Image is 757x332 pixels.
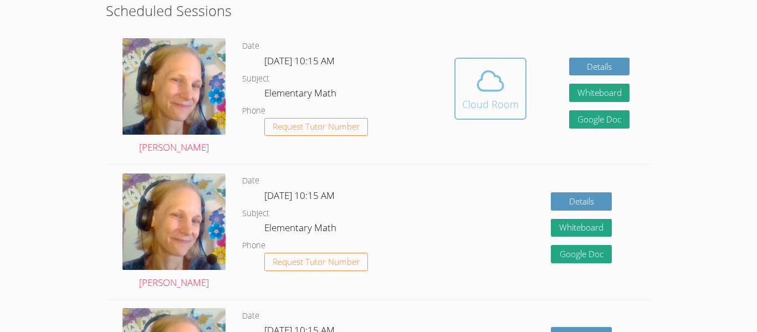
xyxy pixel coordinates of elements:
[122,38,226,156] a: [PERSON_NAME]
[551,219,612,237] button: Whiteboard
[264,189,335,202] span: [DATE] 10:15 AM
[242,174,259,188] dt: Date
[242,72,269,86] dt: Subject
[242,39,259,53] dt: Date
[454,58,526,120] button: Cloud Room
[242,239,265,253] dt: Phone
[242,207,269,221] dt: Subject
[551,192,612,211] a: Details
[569,58,630,76] a: Details
[264,253,368,271] button: Request Tutor Number
[242,104,265,118] dt: Phone
[569,84,630,102] button: Whiteboard
[122,38,226,135] img: avatar.png
[122,173,226,291] a: [PERSON_NAME]
[264,85,339,104] dd: Elementary Math
[242,309,259,323] dt: Date
[273,258,360,266] span: Request Tutor Number
[462,96,519,112] div: Cloud Room
[264,54,335,67] span: [DATE] 10:15 AM
[569,110,630,129] a: Google Doc
[264,220,339,239] dd: Elementary Math
[122,173,226,270] img: avatar.png
[273,122,360,131] span: Request Tutor Number
[264,118,368,136] button: Request Tutor Number
[551,245,612,263] a: Google Doc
